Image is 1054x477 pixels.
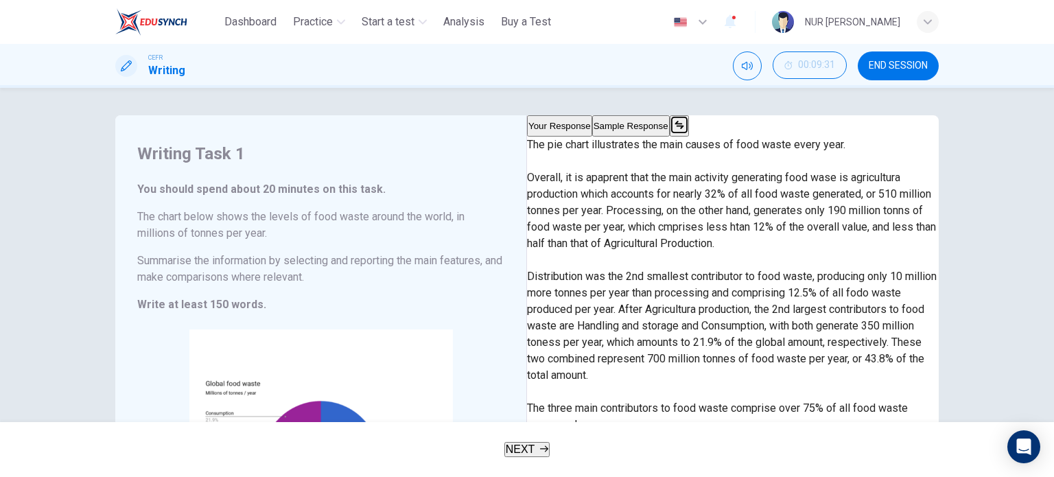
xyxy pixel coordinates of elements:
[592,115,670,137] button: Sample Response
[288,10,351,34] button: Practice
[148,53,163,62] span: CEFR
[224,14,277,30] span: Dashboard
[1007,430,1040,463] div: Open Intercom Messenger
[672,17,689,27] img: en
[798,60,835,71] span: 00:09:31
[527,137,939,433] p: The pie chart illustrates the main causes of food waste every year. Overall, it is apaprent that ...
[773,51,847,80] div: Hide
[858,51,939,80] button: END SESSION
[137,143,504,165] h4: Writing Task 1
[115,8,187,36] img: ELTC logo
[869,60,928,71] span: END SESSION
[137,209,504,242] h6: The chart below shows the levels of food waste around the world, in millions of tonnes per year.
[443,14,484,30] span: Analysis
[137,253,504,286] h6: Summarise the information by selecting and reporting the main features, and make comparisons wher...
[501,14,551,30] span: Buy a Test
[506,443,535,455] span: NEXT
[219,10,282,34] button: Dashboard
[438,10,490,34] button: Analysis
[772,11,794,33] img: Profile picture
[504,442,550,457] button: NEXT
[148,62,185,79] h1: Writing
[137,298,266,311] strong: Write at least 150 words.
[805,14,900,30] div: NUR [PERSON_NAME]
[733,51,762,80] div: Mute
[362,14,414,30] span: Start a test
[495,10,557,34] button: Buy a Test
[356,10,432,34] button: Start a test
[115,8,219,36] a: ELTC logo
[293,14,333,30] span: Practice
[773,51,847,79] button: 00:09:31
[137,181,504,198] h6: You should spend about 20 minutes on this task.
[527,115,592,137] button: Your Response
[527,115,939,137] div: basic tabs example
